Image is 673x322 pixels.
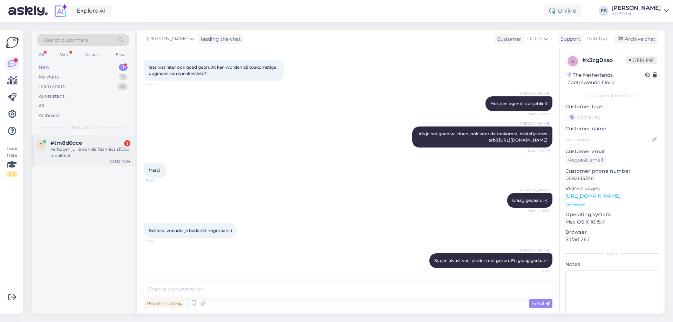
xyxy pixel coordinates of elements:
div: All [39,102,45,109]
span: 13:12 [524,268,550,274]
span: Dutch [586,35,602,43]
span: Super, alvast veel plezier met geven. En graag gedaan! [434,258,548,263]
div: The Netherlands, Zoeterwoude-Dorp [567,71,645,86]
div: Team chats [39,83,64,90]
span: Merci [149,167,160,173]
a: Explore AI [71,5,111,17]
div: New [39,64,49,71]
span: 12:41 [146,81,172,87]
div: HOBO hifi [611,11,661,16]
p: Operating system [565,211,659,218]
div: Email [114,50,129,59]
p: Browser [565,228,659,236]
span: 12:45 [146,178,172,183]
span: Graag gedaan. :-) [512,198,548,203]
p: Mac OS X 10.15.7 [565,218,659,226]
span: #tm8d6dce [50,140,82,146]
p: Customer email [565,148,659,155]
span: New chats [72,124,94,131]
div: # x3zg0xso [582,56,626,64]
div: leading the chat [198,35,241,43]
p: Customer name [565,125,659,132]
span: Search customers [43,36,88,44]
div: Request email [565,155,606,165]
span: 12:54 [146,238,172,244]
div: Look Here [6,146,18,177]
p: See more ... [565,202,659,208]
div: [PERSON_NAME] [611,5,661,11]
span: t [40,142,42,148]
p: Visited pages [565,185,659,192]
div: Archive chat [614,34,658,44]
div: Verkopen jullie ook de Technics sl1500 draaitafel [50,146,130,159]
span: x [571,59,574,64]
div: AI Assistant [39,93,64,100]
div: 1 [119,64,128,71]
input: Add a tag [565,112,659,122]
div: 0 [117,83,128,90]
span: Iets wat later ook goed gebruikt kan worden bij toekomstige upgrades aan speakers/etc? [149,64,277,76]
p: Notes [565,261,659,268]
span: Dutch [527,35,543,43]
span: [PERSON_NAME] [520,248,550,253]
div: Archived [39,112,59,119]
span: Als je het goed wil doen, ook voor de toekomst, bestel je deze erbij: [419,131,549,143]
div: [DATE] 15:04 [108,159,130,164]
div: 2 / 3 [6,171,18,177]
a: [URL][DOMAIN_NAME] [499,137,548,143]
span: [PERSON_NAME] [520,121,550,126]
div: Socials [84,50,101,59]
p: Safari 26.1 [565,236,659,243]
p: Customer phone number [565,167,659,175]
div: Customer information [565,93,659,99]
span: Seen ✓ 12:43 [524,111,550,117]
div: Online [544,5,582,17]
span: Offline [626,56,657,64]
div: All [37,50,45,59]
span: [PERSON_NAME] [520,187,550,193]
img: Askly Logo [6,36,19,49]
div: 1 [119,74,128,81]
span: Hoi, een ogenblik alsjeblieft [490,101,548,106]
img: explore-ai [53,4,68,18]
span: Send [532,300,550,307]
span: [PERSON_NAME] [520,91,550,96]
a: [PERSON_NAME]HOBO hifi [611,5,669,16]
div: Customer [494,35,521,43]
div: 1 [124,140,130,146]
a: [URL][DOMAIN_NAME] [565,193,620,199]
span: Seen ✓ 12:45 [524,208,550,213]
span: Besteld, vriendelijk bedankt nogmaals :) [149,228,232,233]
div: My chats [39,74,59,81]
div: Support [558,35,580,43]
input: Add name [566,136,651,143]
div: EB [599,6,609,16]
span: [PERSON_NAME] [147,35,189,43]
div: Private note [144,299,185,308]
p: Customer tags [565,103,659,110]
div: Web [59,50,71,59]
div: Extra [565,250,659,256]
span: Seen ✓ 12:44 [524,148,550,153]
p: 0682133356 [565,175,659,182]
